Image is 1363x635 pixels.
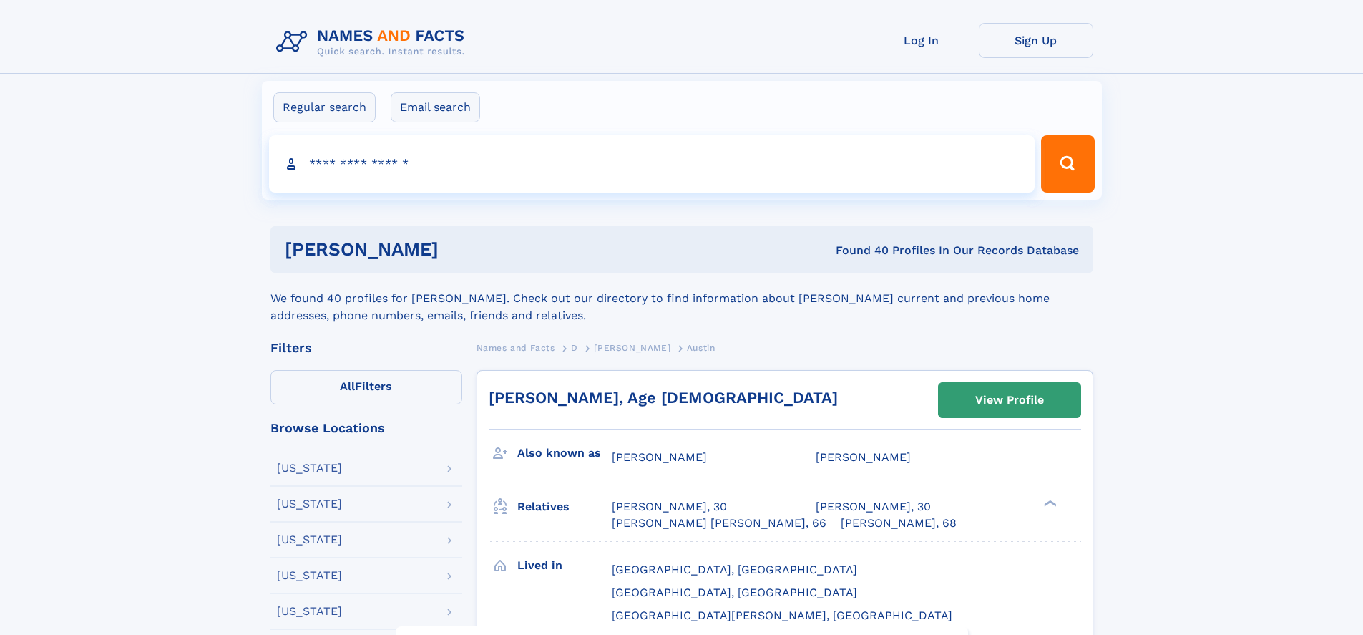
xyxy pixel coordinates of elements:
[612,609,952,622] span: [GEOGRAPHIC_DATA][PERSON_NAME], [GEOGRAPHIC_DATA]
[1041,135,1094,193] button: Search Button
[975,384,1044,417] div: View Profile
[816,499,931,515] a: [PERSON_NAME], 30
[277,462,342,474] div: [US_STATE]
[939,383,1080,417] a: View Profile
[816,450,911,464] span: [PERSON_NAME]
[571,339,578,357] a: D
[277,534,342,546] div: [US_STATE]
[270,341,462,354] div: Filters
[391,92,480,122] label: Email search
[612,515,826,531] a: [PERSON_NAME] [PERSON_NAME], 66
[517,441,612,465] h3: Also known as
[594,343,670,353] span: [PERSON_NAME]
[277,570,342,581] div: [US_STATE]
[273,92,376,122] label: Regular search
[270,273,1093,324] div: We found 40 profiles for [PERSON_NAME]. Check out our directory to find information about [PERSON...
[864,23,979,58] a: Log In
[517,495,612,519] h3: Relatives
[1040,499,1057,508] div: ❯
[612,499,727,515] a: [PERSON_NAME], 30
[517,553,612,578] h3: Lived in
[594,339,670,357] a: [PERSON_NAME]
[979,23,1093,58] a: Sign Up
[612,586,857,599] span: [GEOGRAPHIC_DATA], [GEOGRAPHIC_DATA]
[270,422,462,435] div: Browse Locations
[340,379,355,393] span: All
[841,515,957,531] a: [PERSON_NAME], 68
[612,450,707,464] span: [PERSON_NAME]
[489,389,838,407] a: [PERSON_NAME], Age [DEMOGRAPHIC_DATA]
[687,343,715,353] span: Austin
[612,563,857,576] span: [GEOGRAPHIC_DATA], [GEOGRAPHIC_DATA]
[477,339,555,357] a: Names and Facts
[270,23,477,62] img: Logo Names and Facts
[277,498,342,510] div: [US_STATE]
[285,241,637,258] h1: [PERSON_NAME]
[571,343,578,353] span: D
[269,135,1035,193] input: search input
[270,370,462,404] label: Filters
[637,243,1079,258] div: Found 40 Profiles In Our Records Database
[277,606,342,617] div: [US_STATE]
